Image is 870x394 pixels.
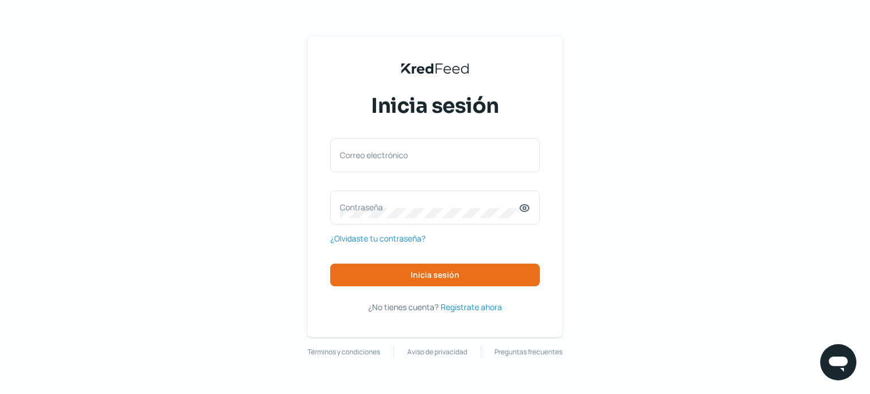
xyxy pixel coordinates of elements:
span: ¿No tienes cuenta? [368,302,438,312]
a: ¿Olvidaste tu contraseña? [330,231,425,245]
label: Correo electrónico [340,150,519,160]
a: Términos y condiciones [308,346,380,358]
span: Inicia sesión [411,271,459,279]
a: Preguntas frecuentes [494,346,562,358]
img: chatIcon [827,351,850,374]
label: Contraseña [340,202,519,213]
button: Inicia sesión [330,264,540,286]
span: Inicia sesión [371,92,499,120]
a: Regístrate ahora [441,300,502,314]
a: Aviso de privacidad [407,346,467,358]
